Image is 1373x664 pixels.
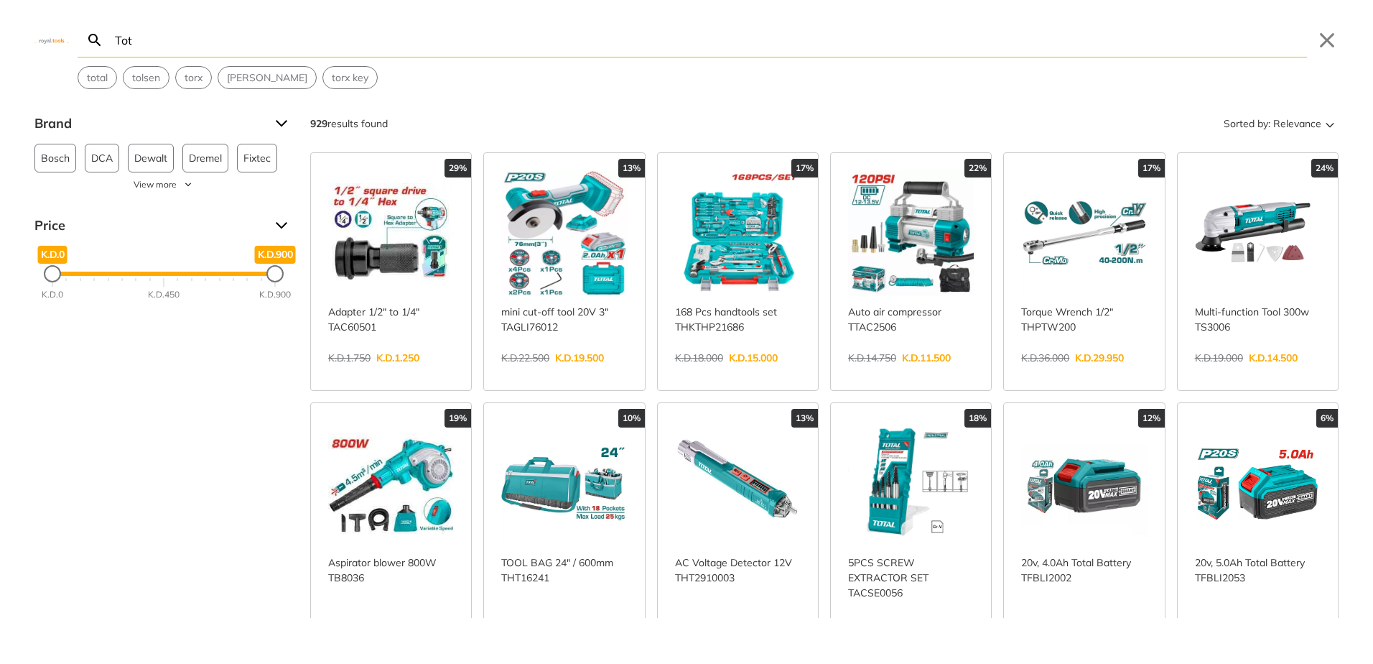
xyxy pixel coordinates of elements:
[112,23,1307,57] input: Search…
[791,159,818,177] div: 17%
[134,144,167,172] span: Dewalt
[148,288,180,301] div: K.D.450
[1316,409,1338,428] div: 6%
[175,66,212,89] div: Suggestion: torx
[618,409,645,428] div: 10%
[791,409,818,428] div: 13%
[445,159,471,177] div: 29%
[86,32,103,49] svg: Search
[259,288,291,301] div: K.D.900
[1138,409,1165,428] div: 12%
[218,66,317,89] div: Suggestion: king tony
[1316,29,1339,52] button: Close
[310,117,327,130] strong: 929
[123,66,169,89] div: Suggestion: tolsen
[34,214,264,237] span: Price
[322,66,378,89] div: Suggestion: torx key
[34,37,69,43] img: Close
[128,144,174,172] button: Dewalt
[34,144,76,172] button: Bosch
[124,67,169,88] button: Select suggestion: tolsen
[34,112,264,135] span: Brand
[237,144,277,172] button: Fixtec
[323,67,377,88] button: Select suggestion: torx key
[618,159,645,177] div: 13%
[34,178,293,191] button: View more
[41,144,70,172] span: Bosch
[445,409,471,428] div: 19%
[85,144,119,172] button: DCA
[189,144,222,172] span: Dremel
[964,159,991,177] div: 22%
[1311,159,1338,177] div: 24%
[185,70,203,86] span: torx
[78,66,117,89] div: Suggestion: total
[44,265,61,282] div: Minimum Price
[243,144,271,172] span: Fixtec
[1273,112,1321,135] span: Relevance
[310,112,388,135] div: results found
[1321,115,1339,132] svg: Sort
[134,178,177,191] span: View more
[266,265,284,282] div: Maximum Price
[42,288,63,301] div: K.D.0
[78,67,116,88] button: Select suggestion: total
[182,144,228,172] button: Dremel
[227,70,307,86] span: [PERSON_NAME]
[87,70,108,86] span: total
[91,144,113,172] span: DCA
[176,67,211,88] button: Select suggestion: torx
[1138,159,1165,177] div: 17%
[1221,112,1339,135] button: Sorted by:Relevance Sort
[218,67,316,88] button: Select suggestion: king tony
[132,70,160,86] span: tolsen
[332,70,368,86] span: torx key
[964,409,991,428] div: 18%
